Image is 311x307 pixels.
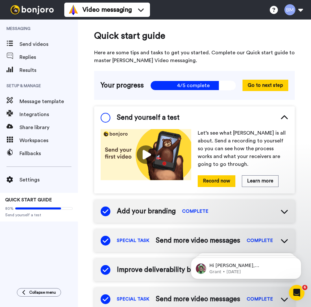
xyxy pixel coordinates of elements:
span: Workspaces [19,137,78,144]
span: Here are some tips and tasks to get you started. Complete our Quick start guide to master [PERSON... [94,49,295,64]
span: Message template [19,98,78,105]
span: Send more video messages [156,294,240,304]
p: Let’s see what [PERSON_NAME] is all about. Send a recording to yourself so you can see how the pr... [198,129,288,168]
span: Your progress [101,81,144,90]
span: QUICK START GUIDE [5,198,52,202]
span: Fallbacks [19,150,78,157]
span: Send yourself a test [5,212,73,218]
span: COMPLETE [247,237,273,244]
span: Add your branding [117,207,176,216]
span: Settings [19,176,78,184]
span: Share library [19,124,78,131]
span: Improve deliverability by sending [PERSON_NAME]’s from your own email [117,265,258,275]
span: 80% [5,206,14,211]
span: SPECIAL TASK [117,296,149,302]
span: Send videos [19,40,78,48]
iframe: Intercom notifications message [181,244,311,289]
span: 6 [302,285,307,290]
span: Quick start guide [94,29,295,42]
span: Send yourself a test [117,113,180,123]
button: Collapse menu [17,288,61,297]
span: Collapse menu [29,290,56,295]
span: Results [19,66,78,74]
span: COMPLETE [247,296,273,302]
span: Video messaging [82,5,132,14]
button: Go to next step [243,80,288,91]
span: Replies [19,53,78,61]
button: Record now [198,175,235,187]
span: SPECIAL TASK [117,237,149,244]
img: 178eb3909c0dc23ce44563bdb6dc2c11.jpg [101,129,191,180]
img: bj-logo-header-white.svg [8,5,56,14]
span: Integrations [19,111,78,118]
img: vm-color.svg [68,5,79,15]
span: Send more video messages [156,236,240,246]
iframe: Intercom live chat [289,285,305,300]
span: 4/5 complete [150,81,236,90]
span: COMPLETE [182,208,208,215]
button: Learn more [242,175,279,187]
